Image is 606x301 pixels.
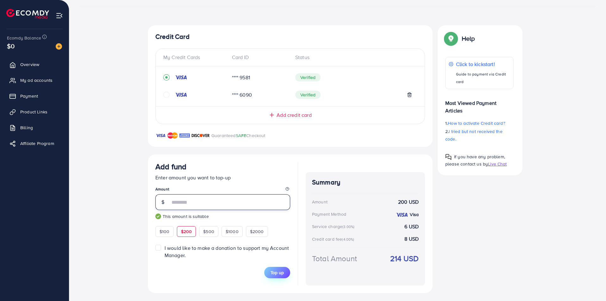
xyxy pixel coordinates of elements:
[20,61,39,68] span: Overview
[5,137,64,150] a: Affiliate Program
[191,132,210,139] img: brand
[445,94,514,114] p: Most Viewed Payment Articles
[404,223,419,230] strong: 6 USD
[155,132,166,139] img: brand
[20,77,53,83] span: My ad accounts
[445,154,505,167] span: If you have any problem, please contact us by
[155,162,186,171] h3: Add fund
[5,105,64,118] a: Product Links
[155,186,290,194] legend: Amount
[5,74,64,87] a: My ad accounts
[445,128,503,142] span: I tried but not received the code.
[312,236,356,242] div: Credit card fee
[167,132,178,139] img: brand
[181,228,192,235] span: $200
[203,228,214,235] span: $500
[5,58,64,71] a: Overview
[20,140,54,147] span: Affiliate Program
[295,73,321,81] span: Verified
[390,253,419,264] strong: 214 USD
[396,212,408,217] img: credit
[179,132,190,139] img: brand
[264,267,290,278] button: Top up
[7,35,41,41] span: Ecomdy Balance
[20,109,47,115] span: Product Links
[295,91,321,99] span: Verified
[165,244,289,259] span: I would like to make a donation to support my Account Manager.
[226,228,239,235] span: $1000
[312,211,346,217] div: Payment Method
[236,132,247,139] span: SAFE
[250,228,264,235] span: $2000
[56,12,63,19] img: menu
[410,211,419,218] strong: Visa
[456,60,510,68] p: Click to kickstart!
[163,54,227,61] div: My Credit Cards
[342,237,354,242] small: (4.00%)
[5,121,64,134] a: Billing
[445,128,514,143] p: 2.
[5,90,64,102] a: Payment
[20,93,38,99] span: Payment
[456,70,510,86] p: Guide to payment via Credit card
[211,132,266,139] p: Guaranteed Checkout
[312,223,356,230] div: Service charge
[312,253,357,264] div: Total Amount
[163,92,170,98] svg: circle
[56,43,62,50] img: image
[155,33,425,41] h4: Credit Card
[312,199,328,205] div: Amount
[398,198,419,206] strong: 200 USD
[579,273,601,296] iframe: Chat
[342,224,354,229] small: (3.00%)
[6,9,49,19] img: logo
[7,41,15,51] span: $0
[488,161,507,167] span: Live Chat
[155,213,290,220] small: This amount is suitable
[404,235,419,243] strong: 8 USD
[445,33,457,44] img: Popup guide
[163,74,170,81] svg: record circle
[312,178,419,186] h4: Summary
[155,174,290,181] p: Enter amount you want to top-up
[277,111,311,119] span: Add credit card
[20,124,33,131] span: Billing
[175,75,187,80] img: credit
[227,54,291,61] div: Card ID
[155,214,161,219] img: guide
[159,228,170,235] span: $100
[462,35,475,42] p: Help
[175,92,187,97] img: credit
[445,154,452,160] img: Popup guide
[448,120,505,126] span: How to activate Credit card?
[445,119,514,127] p: 1.
[290,54,417,61] div: Status
[271,269,284,276] span: Top up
